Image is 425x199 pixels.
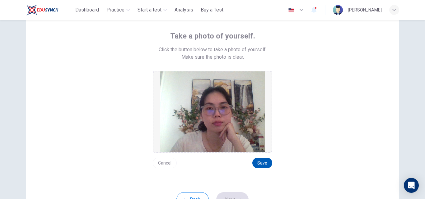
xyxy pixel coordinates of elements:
[135,4,170,16] button: Start a test
[73,4,101,16] button: Dashboard
[26,4,73,16] a: ELTC logo
[26,4,58,16] img: ELTC logo
[181,53,244,61] span: Make sure the photo is clear.
[404,178,419,193] div: Open Intercom Messenger
[153,158,177,168] button: Cancel
[170,31,255,41] span: Take a photo of yourself.
[104,4,133,16] button: Practice
[201,6,223,14] span: Buy a Test
[159,46,267,53] span: Click the button below to take a photo of yourself.
[138,6,161,14] span: Start a test
[252,158,272,168] button: Save
[348,6,382,14] div: [PERSON_NAME]
[198,4,226,16] button: Buy a Test
[172,4,196,16] button: Analysis
[287,8,295,12] img: en
[333,5,343,15] img: Profile picture
[160,71,265,152] img: preview screemshot
[175,6,193,14] span: Analysis
[106,6,124,14] span: Practice
[75,6,99,14] span: Dashboard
